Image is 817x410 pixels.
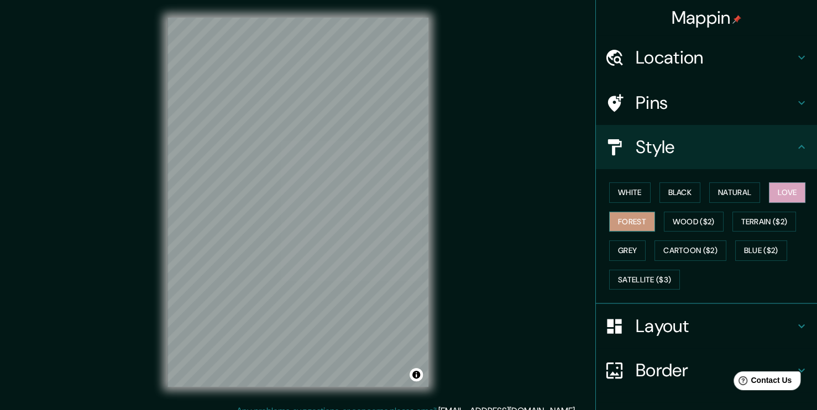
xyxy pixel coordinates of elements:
[636,92,795,114] h4: Pins
[609,182,651,203] button: White
[769,182,805,203] button: Love
[732,212,797,232] button: Terrain ($2)
[636,315,795,337] h4: Layout
[709,182,760,203] button: Natural
[654,240,726,261] button: Cartoon ($2)
[659,182,701,203] button: Black
[609,270,680,290] button: Satellite ($3)
[596,125,817,169] div: Style
[664,212,724,232] button: Wood ($2)
[636,46,795,69] h4: Location
[596,348,817,392] div: Border
[719,367,805,398] iframe: Help widget launcher
[636,136,795,158] h4: Style
[167,18,428,387] canvas: Map
[410,368,423,381] button: Toggle attribution
[672,7,742,29] h4: Mappin
[609,212,655,232] button: Forest
[596,81,817,125] div: Pins
[732,15,741,24] img: pin-icon.png
[596,304,817,348] div: Layout
[609,240,646,261] button: Grey
[636,359,795,381] h4: Border
[735,240,787,261] button: Blue ($2)
[596,35,817,80] div: Location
